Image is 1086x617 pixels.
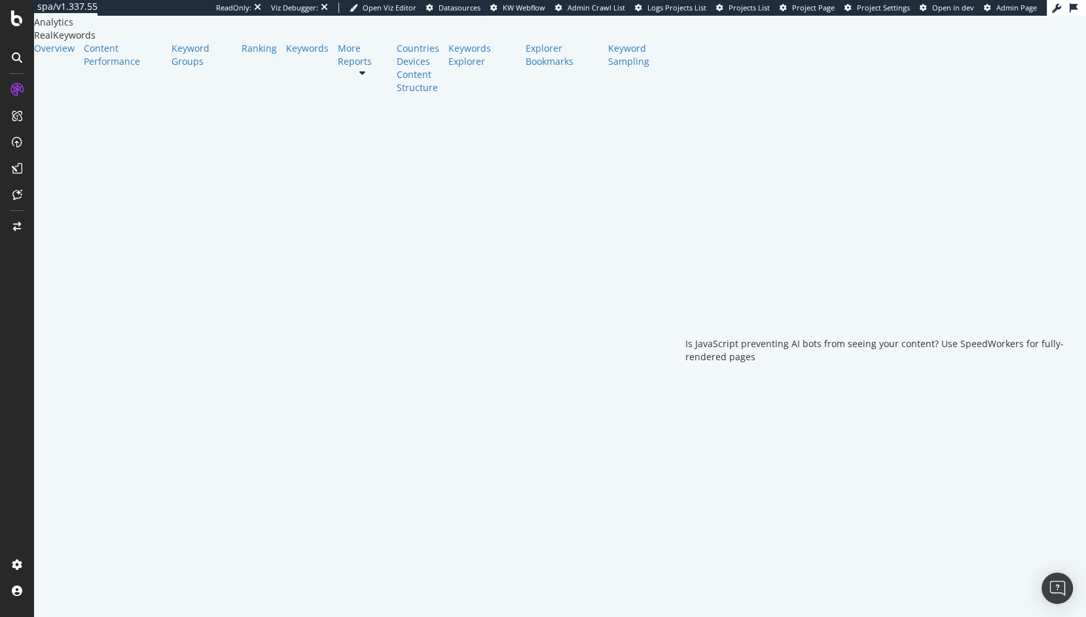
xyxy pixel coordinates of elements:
[984,3,1037,13] a: Admin Page
[844,3,910,13] a: Project Settings
[216,3,251,13] div: ReadOnly:
[172,42,232,68] a: Keyword Groups
[729,3,770,12] span: Projects List
[568,3,625,12] span: Admin Crawl List
[996,3,1037,12] span: Admin Page
[526,42,598,68] a: Explorer Bookmarks
[685,337,1086,364] div: Is JavaScript preventing AI bots from seeing your content? Use SpeedWorkers for fully-rendered pages
[920,3,974,13] a: Open in dev
[448,42,517,68] a: Keywords Explorer
[242,42,277,55] a: Ranking
[555,3,625,13] a: Admin Crawl List
[34,16,685,29] div: Analytics
[84,42,162,68] a: Content Performance
[839,269,933,316] div: animation
[397,55,439,68] a: Devices
[932,3,974,12] span: Open in dev
[271,3,318,13] div: Viz Debugger:
[397,42,439,55] a: Countries
[338,42,388,68] a: More Reports
[350,3,416,13] a: Open Viz Editor
[490,3,545,13] a: KW Webflow
[647,3,706,12] span: Logs Projects List
[635,3,706,13] a: Logs Projects List
[1041,572,1073,604] div: Open Intercom Messenger
[286,42,329,55] a: Keywords
[792,3,835,12] span: Project Page
[34,29,685,42] div: RealKeywords
[363,3,416,12] span: Open Viz Editor
[439,3,480,12] span: Datasources
[397,68,439,81] a: Content
[716,3,770,13] a: Projects List
[503,3,545,12] span: KW Webflow
[780,3,835,13] a: Project Page
[426,3,480,13] a: Datasources
[34,42,75,55] a: Overview
[397,81,439,94] a: Structure
[608,42,677,68] a: Keyword Sampling
[857,3,910,12] span: Project Settings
